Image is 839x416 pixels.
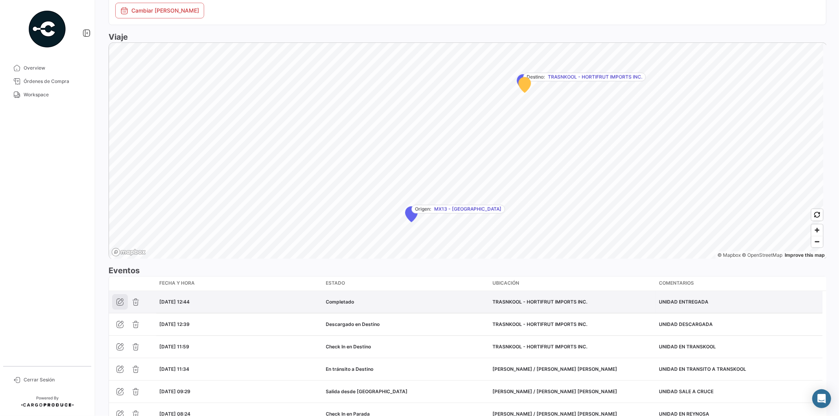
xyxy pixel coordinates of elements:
span: Órdenes de Compra [24,78,85,85]
div: TRASNKOOL - HORTIFRUT IMPORTS INC. [492,298,653,306]
img: powered-by.png [28,9,67,49]
datatable-header-cell: Ubicación [489,276,656,291]
div: Check In en Destino [326,343,487,350]
datatable-header-cell: Fecha y Hora [156,276,323,291]
a: OpenStreetMap [742,252,783,258]
a: Órdenes de Compra [6,75,88,88]
span: [DATE] 09:29 [159,388,190,394]
span: [DATE] 12:44 [159,299,190,305]
div: TRASNKOOL - HORTIFRUT IMPORTS INC. [492,321,653,328]
div: [PERSON_NAME] / [PERSON_NAME] [PERSON_NAME] [492,366,653,373]
a: Mapbox [717,252,741,258]
span: Origen: [415,206,431,213]
span: Ubicación [492,280,519,287]
div: UNIDAD SALE A CRUCE [659,388,820,395]
button: Zoom in [811,225,823,236]
div: TRASNKOOL - HORTIFRUT IMPORTS INC. [492,343,653,350]
button: Zoom out [811,236,823,247]
span: MX13 - [GEOGRAPHIC_DATA] [434,206,502,213]
span: Cerrar Sesión [24,376,85,383]
span: Fecha y Hora [159,280,195,287]
span: Comentarios [659,280,694,287]
span: Overview [24,64,85,72]
div: Abrir Intercom Messenger [812,389,831,408]
div: Descargado en Destino [326,321,487,328]
a: Workspace [6,88,88,101]
span: Destino: [527,74,545,81]
datatable-header-cell: Comentarios [656,276,823,291]
h3: Eventos [109,265,826,276]
datatable-header-cell: Estado [323,276,490,291]
span: TRASNKOOL - HORTIFRUT IMPORTS INC. [548,74,642,81]
span: [DATE] 11:59 [159,344,189,350]
canvas: Map [109,43,823,260]
h3: Viaje [109,31,826,42]
div: UNIDAD EN TRANSITO A TRANSKOOL [659,366,820,373]
div: Completado [326,298,487,306]
a: Map feedback [785,252,825,258]
a: Overview [6,61,88,75]
div: [PERSON_NAME] / [PERSON_NAME] [PERSON_NAME] [492,388,653,395]
div: UNIDAD ENTREGADA [659,298,820,306]
div: Salida desde [GEOGRAPHIC_DATA] [326,388,487,395]
span: [DATE] 11:34 [159,366,189,372]
span: Estado [326,280,345,287]
div: Map marker [518,77,531,93]
button: Cambiar [PERSON_NAME] [115,3,204,18]
div: En tránsito a Destino [326,366,487,373]
div: Map marker [405,206,418,222]
div: UNIDAD DESCARGADA [659,321,820,328]
a: Mapbox logo [111,248,146,257]
span: Workspace [24,91,85,98]
div: UNIDAD EN TRANSKOOL [659,343,820,350]
span: [DATE] 12:39 [159,321,190,327]
div: Map marker [517,74,529,90]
